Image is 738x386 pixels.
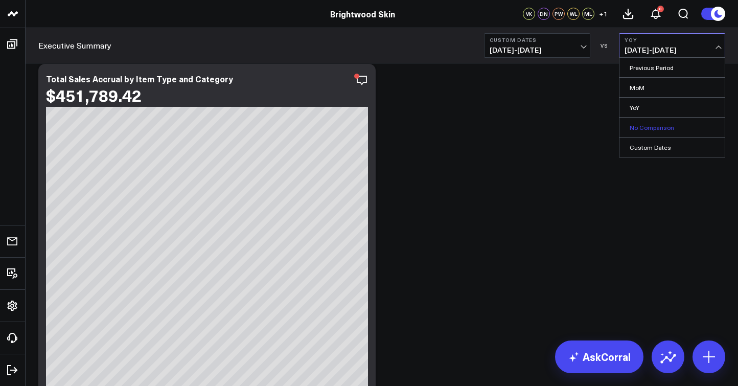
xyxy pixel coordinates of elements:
div: WL [567,8,580,20]
button: YoY[DATE]-[DATE] [619,33,725,58]
div: $451,789.42 [46,86,142,104]
div: 8 [657,6,664,12]
button: Custom Dates[DATE]-[DATE] [484,33,590,58]
a: No Comparison [619,118,725,137]
div: ML [582,8,594,20]
a: YoY [619,98,725,117]
a: Custom Dates [619,138,725,157]
div: DN [538,8,550,20]
a: AskCorral [555,340,643,373]
b: YoY [625,37,720,43]
button: +1 [597,8,609,20]
div: VS [595,42,614,49]
a: Brightwood Skin [330,8,395,19]
a: Previous Period [619,58,725,77]
a: MoM [619,78,725,97]
span: [DATE] - [DATE] [625,46,720,54]
span: [DATE] - [DATE] [490,46,585,54]
div: Total Sales Accrual by Item Type and Category [46,73,233,84]
b: Custom Dates [490,37,585,43]
span: + 1 [599,10,608,17]
div: PW [552,8,565,20]
a: Executive Summary [38,40,111,51]
div: VK [523,8,535,20]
